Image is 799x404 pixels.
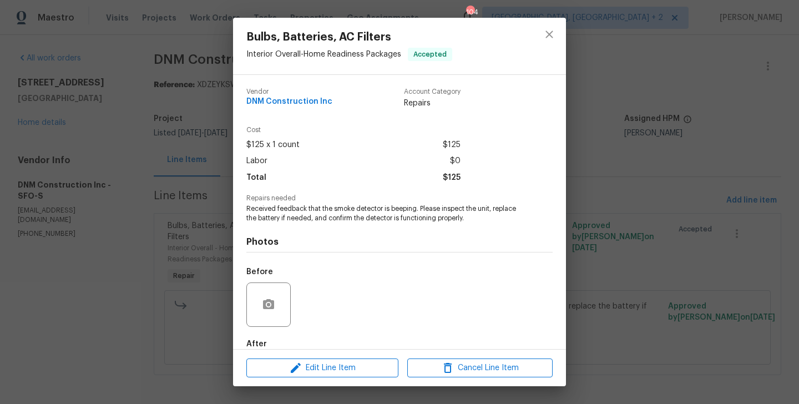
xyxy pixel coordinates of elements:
span: Total [246,170,266,186]
span: Cost [246,127,461,134]
h5: Before [246,268,273,276]
span: Vendor [246,88,332,95]
span: Repairs needed [246,195,553,202]
span: Interior Overall - Home Readiness Packages [246,50,401,58]
div: 104 [466,7,474,18]
button: Edit Line Item [246,358,398,378]
span: DNM Construction Inc [246,98,332,106]
span: Cancel Line Item [411,361,549,375]
span: Bulbs, Batteries, AC Filters [246,31,452,43]
span: Labor [246,153,267,169]
span: $0 [450,153,461,169]
button: close [536,21,563,48]
span: $125 [443,170,461,186]
h4: Photos [246,236,553,248]
span: Repairs [404,98,461,109]
span: Account Category [404,88,461,95]
button: Cancel Line Item [407,358,553,378]
span: Edit Line Item [250,361,395,375]
h5: After [246,340,267,348]
span: Received feedback that the smoke detector is beeping. Please inspect the unit, replace the batter... [246,204,522,223]
span: Accepted [409,49,451,60]
span: $125 x 1 count [246,137,300,153]
span: $125 [443,137,461,153]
